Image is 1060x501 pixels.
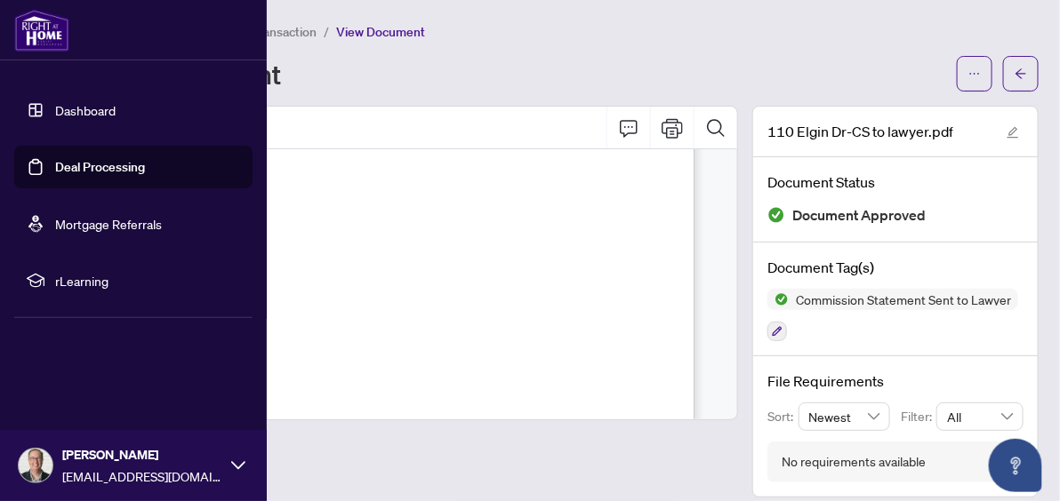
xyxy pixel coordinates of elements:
h4: Document Status [767,171,1024,193]
span: View Document [336,24,425,40]
span: [PERSON_NAME] [62,445,222,465]
div: No requirements available [782,452,926,472]
button: Open asap [989,439,1042,492]
span: View Transaction [221,24,317,40]
img: Status Icon [767,289,789,310]
img: logo [14,9,69,52]
a: Mortgage Referrals [55,216,162,232]
span: [EMAIL_ADDRESS][DOMAIN_NAME] [62,466,222,486]
p: Filter: [901,407,936,426]
img: Document Status [767,206,785,224]
span: arrow-left [1015,68,1027,80]
p: Sort: [767,407,799,426]
span: rLearning [55,271,240,290]
span: 110 Elgin Dr-CS to lawyer.pdf [767,121,953,142]
li: / [324,21,329,42]
h4: Document Tag(s) [767,257,1024,278]
h4: File Requirements [767,370,1024,392]
span: edit [1007,126,1019,139]
a: Deal Processing [55,159,145,175]
span: Document Approved [792,203,926,227]
a: Dashboard [55,102,116,118]
img: Profile Icon [19,449,52,482]
span: All [947,403,1013,430]
span: Commission Statement Sent to Lawyer [789,293,1018,306]
span: Newest [809,403,880,430]
span: ellipsis [968,68,981,80]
